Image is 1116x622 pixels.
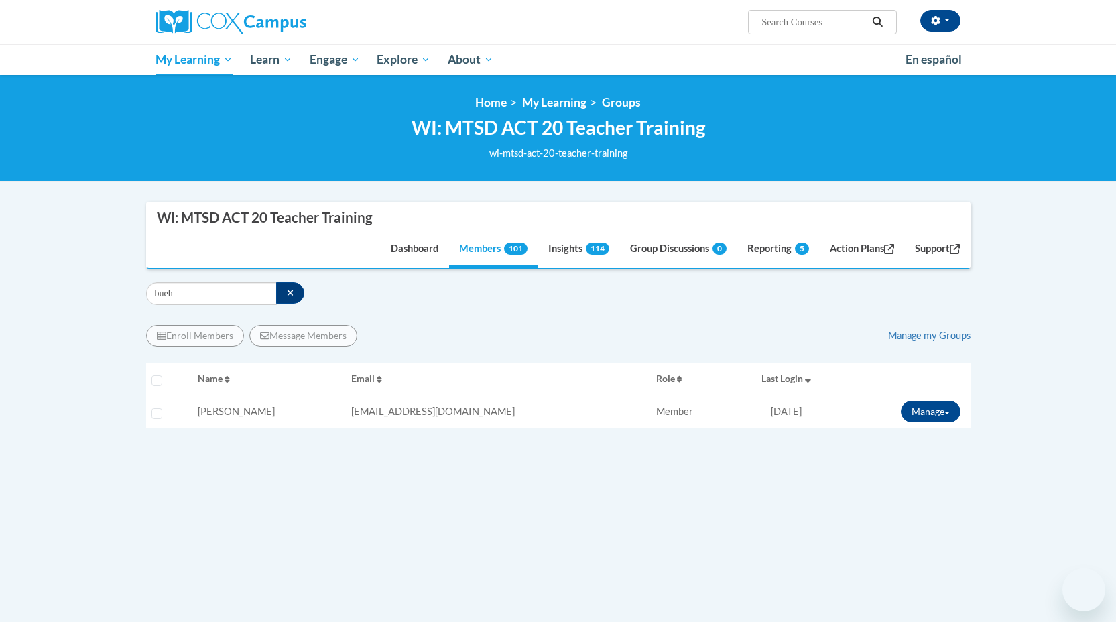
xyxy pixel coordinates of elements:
[475,95,507,109] a: Home
[310,52,360,68] span: Engage
[146,325,244,347] button: Enroll Members
[249,325,357,347] button: Message Members
[739,368,834,389] button: Last Login
[1062,568,1105,611] iframe: Button to launch messaging window
[147,44,242,75] a: My Learning
[795,243,809,255] span: 5
[276,282,305,304] button: Search
[156,52,233,68] span: My Learning
[820,232,904,268] a: Action Plans
[586,243,609,255] span: 114
[656,373,675,384] span: Role
[897,46,971,74] a: En español
[157,209,373,226] div: WI: MTSD ACT 20 Teacher Training
[412,117,705,139] h2: WI: MTSD ACT 20 Teacher Training
[504,243,528,255] span: 101
[761,373,803,384] span: Last Login
[301,44,369,75] a: Engage
[368,44,439,75] a: Explore
[760,14,867,30] input: Search Courses
[156,10,306,34] img: Cox Campus
[448,52,493,68] span: About
[241,44,301,75] a: Learn
[351,406,515,417] span: [EMAIL_ADDRESS][DOMAIN_NAME]
[146,282,277,305] input: Search
[906,52,962,66] span: En español
[905,232,970,268] a: Support
[412,146,705,161] div: wi-mtsd-act-20-teacher-training
[538,232,619,268] a: Insights114
[522,95,586,109] a: My Learning
[198,368,340,389] button: Name
[151,375,162,386] input: Select all users
[656,368,729,389] button: Role
[439,44,502,75] a: About
[377,52,430,68] span: Explore
[198,373,223,384] span: Name
[381,232,448,268] a: Dashboard
[888,330,971,341] a: Manage my Groups
[901,401,960,422] button: Manage
[771,406,802,417] span: [DATE]
[737,232,819,268] a: Reporting5
[867,14,887,30] button: Search
[351,368,645,389] button: Email
[712,243,727,255] span: 0
[250,52,292,68] span: Learn
[449,232,538,268] a: Members101
[620,232,737,268] a: Group Discussions0
[198,406,275,417] span: [PERSON_NAME]
[151,408,162,419] input: Select learner
[656,406,693,417] span: Member
[136,44,981,75] div: Main menu
[920,10,960,32] button: Account Settings
[602,95,641,109] a: Groups
[351,373,375,384] span: Email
